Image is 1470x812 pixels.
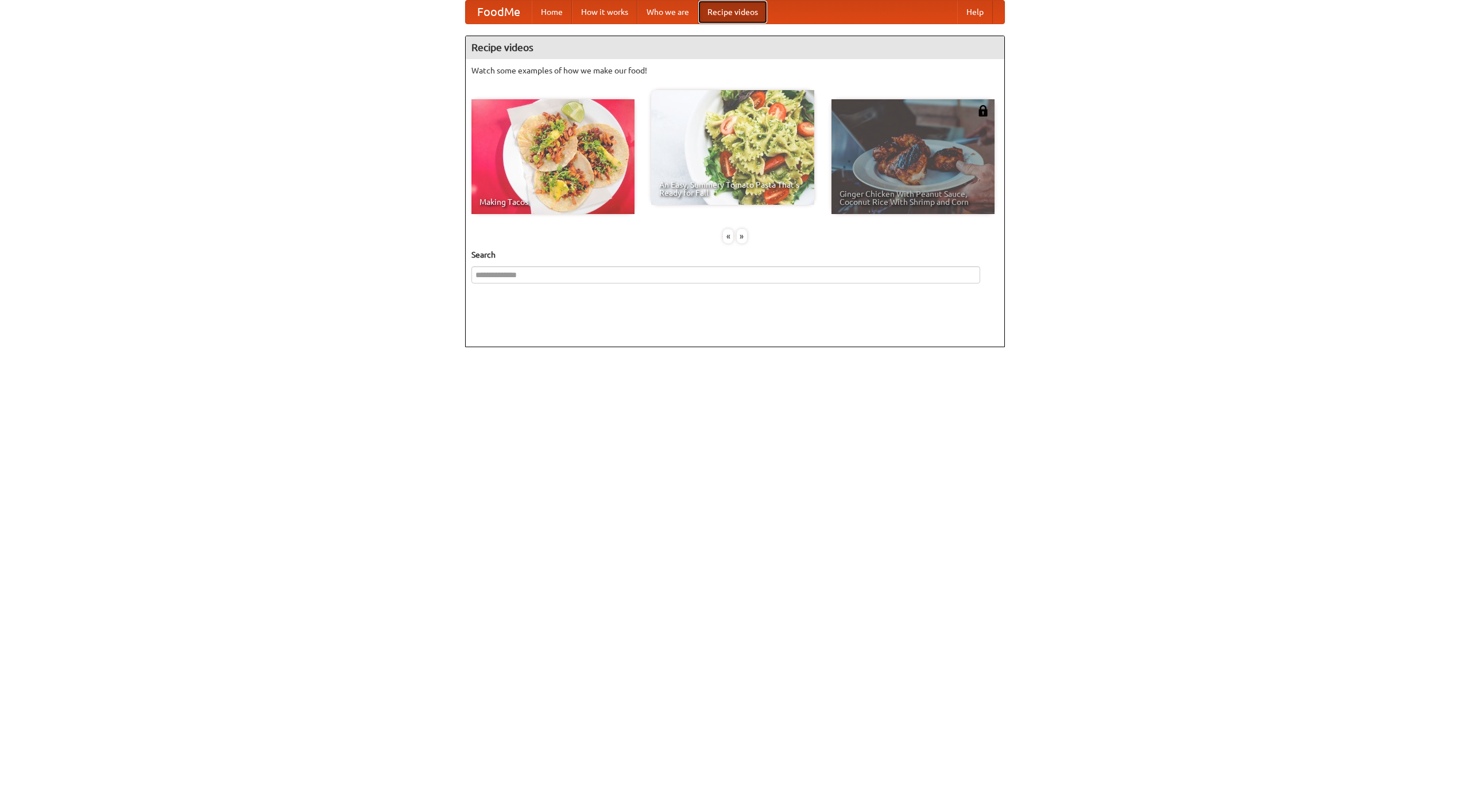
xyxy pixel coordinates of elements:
a: Home [532,1,572,24]
a: Who we are [637,1,698,24]
div: » [737,229,747,243]
p: Watch some examples of how we make our food! [471,65,999,76]
a: Recipe videos [698,1,767,24]
span: Making Tacos [479,198,626,206]
a: Making Tacos [471,99,635,214]
span: An Easy, Summery Tomato Pasta That's Ready for Fall [659,181,806,197]
img: 483408.png [977,105,989,116]
div: « [723,229,733,243]
a: How it works [572,1,637,24]
a: Help [957,1,993,24]
a: FoodMe [466,1,532,24]
h4: Recipe videos [466,36,1004,59]
h5: Search [471,249,999,261]
a: An Easy, Summery Tomato Pasta That's Ready for Fall [651,90,814,205]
